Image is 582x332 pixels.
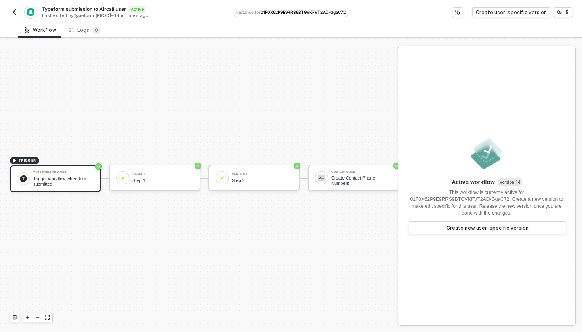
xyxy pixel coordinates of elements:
span: icon-versioning [557,10,562,15]
div: Workflow [25,27,56,33]
div: Custom Code [331,170,392,173]
div: Step 2 [232,178,292,183]
span: TRIGGER [19,157,36,164]
div: Create new user-specific version [446,225,529,231]
span: Typeform submission to Aircall user [42,6,126,13]
span: Typeform [PROD] [74,13,111,18]
div: Last edited by - 44 minutes ago [42,13,232,19]
button: Create user-specific version [472,7,550,17]
span: icon-expand [45,315,50,320]
span: Active [129,6,145,13]
span: icon-success-page [95,163,102,170]
img: icon [119,174,126,182]
img: icon [20,175,27,182]
img: back [11,9,18,15]
div: Step 1 [132,178,193,183]
div: This workflow is currently active for 01F0X62P9E9RRS9BTGVKFVT2AD-GgaC72. Create a new version to ... [408,189,565,217]
div: 5 [565,9,569,16]
div: Active workflow [452,178,522,186]
button: 5 [554,7,572,17]
span: icon-success-page [195,163,201,169]
span: icon-success-page [294,163,300,169]
div: Create user-specific version [476,9,547,16]
span: icon-play [25,315,30,320]
span: Instance for [236,10,261,15]
div: Variable [232,173,292,176]
sup: Version 14 [498,178,522,186]
button: Create new user-specific version [409,221,566,234]
div: Create Contact Phone Numbers [331,175,392,186]
div: Logs [69,26,101,34]
img: empty-state-released [469,136,504,171]
img: integration-icon [27,8,34,16]
img: icon [219,174,226,182]
span: icon-success-page [393,163,400,169]
div: Typeform Trigger [33,171,94,174]
span: icon-minus [35,315,40,320]
div: Trigger workflow when form submitted [33,176,94,186]
img: icon [318,174,325,182]
sup: 0 [92,26,101,34]
button: back [10,7,19,17]
span: icon-play [12,158,17,163]
span: 01F0X62P9E9RRS9BTGVKFVT2AD-GgaC72 [261,10,346,15]
div: Variable [132,173,193,176]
